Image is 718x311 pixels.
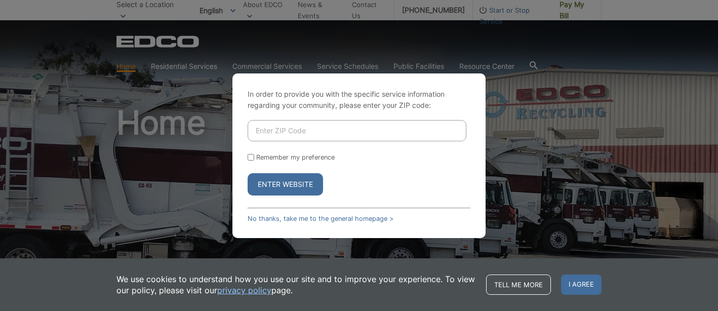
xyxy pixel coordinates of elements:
span: I agree [561,275,602,295]
label: Remember my preference [256,153,335,161]
p: We use cookies to understand how you use our site and to improve your experience. To view our pol... [116,274,476,296]
a: privacy policy [217,285,271,296]
a: Tell me more [486,275,551,295]
a: No thanks, take me to the general homepage > [248,215,393,222]
p: In order to provide you with the specific service information regarding your community, please en... [248,89,470,111]
button: Enter Website [248,173,323,196]
input: Enter ZIP Code [248,120,466,141]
